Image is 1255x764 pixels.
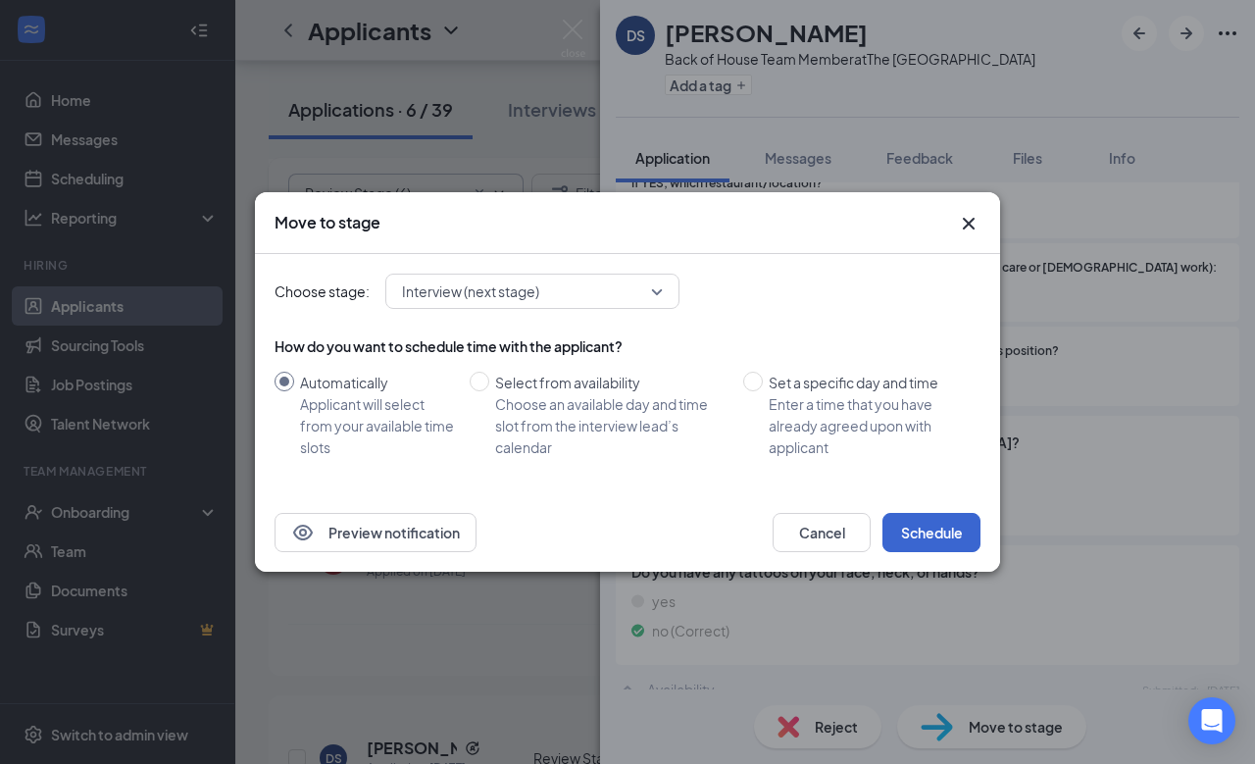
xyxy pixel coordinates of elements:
span: Choose stage: [275,280,370,302]
div: How do you want to schedule time with the applicant? [275,336,980,356]
button: Schedule [882,513,980,552]
div: Enter a time that you have already agreed upon with applicant [769,393,965,458]
svg: Eye [291,521,315,544]
h3: Move to stage [275,212,380,233]
div: Choose an available day and time slot from the interview lead’s calendar [495,393,728,458]
button: EyePreview notification [275,513,477,552]
div: Automatically [300,372,454,393]
div: Select from availability [495,372,728,393]
div: Open Intercom Messenger [1188,697,1235,744]
svg: Cross [957,212,980,235]
button: Cancel [773,513,871,552]
span: Interview (next stage) [402,277,539,306]
div: Set a specific day and time [769,372,965,393]
div: Applicant will select from your available time slots [300,393,454,458]
button: Close [957,212,980,235]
